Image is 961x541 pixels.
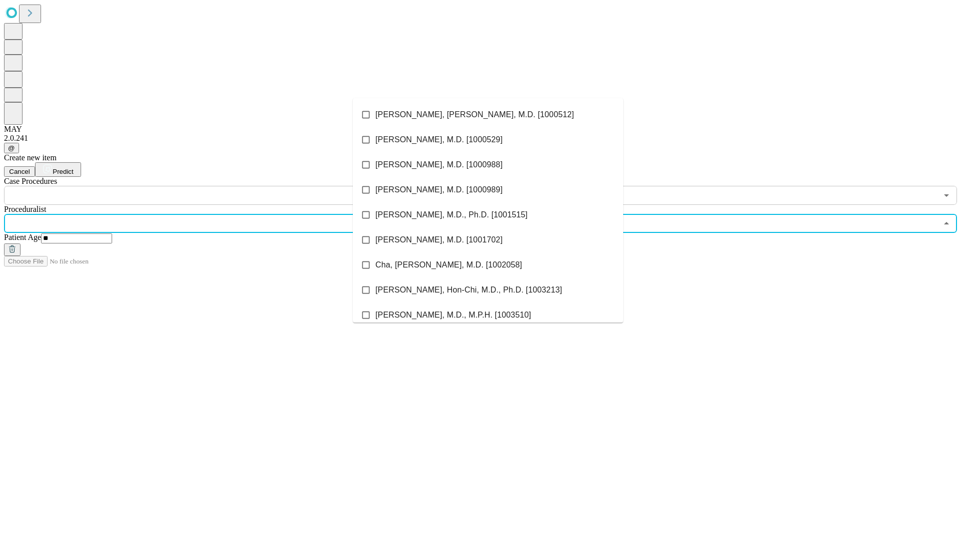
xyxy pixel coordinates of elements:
[4,134,957,143] div: 2.0.241
[375,309,531,321] span: [PERSON_NAME], M.D., M.P.H. [1003510]
[939,188,953,202] button: Open
[35,162,81,177] button: Predict
[9,168,30,175] span: Cancel
[375,184,503,196] span: [PERSON_NAME], M.D. [1000989]
[375,209,528,221] span: [PERSON_NAME], M.D., Ph.D. [1001515]
[375,284,562,296] span: [PERSON_NAME], Hon-Chi, M.D., Ph.D. [1003213]
[4,177,57,185] span: Scheduled Procedure
[4,125,957,134] div: MAY
[4,205,46,213] span: Proceduralist
[4,233,41,241] span: Patient Age
[375,109,574,121] span: [PERSON_NAME], [PERSON_NAME], M.D. [1000512]
[53,168,73,175] span: Predict
[8,144,15,152] span: @
[375,234,503,246] span: [PERSON_NAME], M.D. [1001702]
[375,259,522,271] span: Cha, [PERSON_NAME], M.D. [1002058]
[4,153,57,162] span: Create new item
[375,134,503,146] span: [PERSON_NAME], M.D. [1000529]
[4,166,35,177] button: Cancel
[4,143,19,153] button: @
[375,159,503,171] span: [PERSON_NAME], M.D. [1000988]
[939,216,953,230] button: Close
